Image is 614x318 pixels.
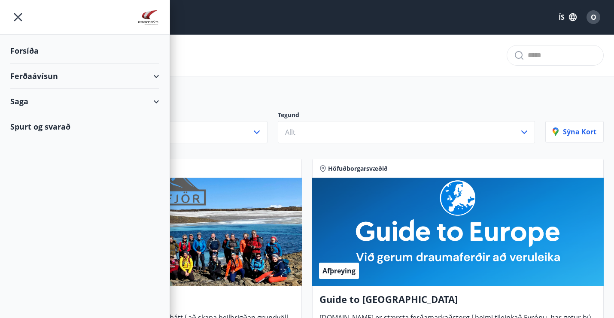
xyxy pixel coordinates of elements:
[278,111,535,121] p: Tegund
[328,164,388,173] span: Höfuðborgarsvæðið
[554,9,581,25] button: ÍS
[319,293,596,312] h4: Guide to [GEOGRAPHIC_DATA]
[10,114,159,139] div: Spurt og svarað
[545,121,604,142] button: Sýna kort
[10,89,159,114] div: Saga
[10,38,159,64] div: Forsíða
[322,266,356,276] span: Afþreying
[553,127,596,136] p: Sýna kort
[278,121,535,143] button: Allt
[137,9,159,27] img: union_logo
[583,7,604,27] button: O
[591,12,596,22] span: O
[10,64,159,89] div: Ferðaávísun
[10,9,26,25] button: menu
[285,127,295,137] span: Allt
